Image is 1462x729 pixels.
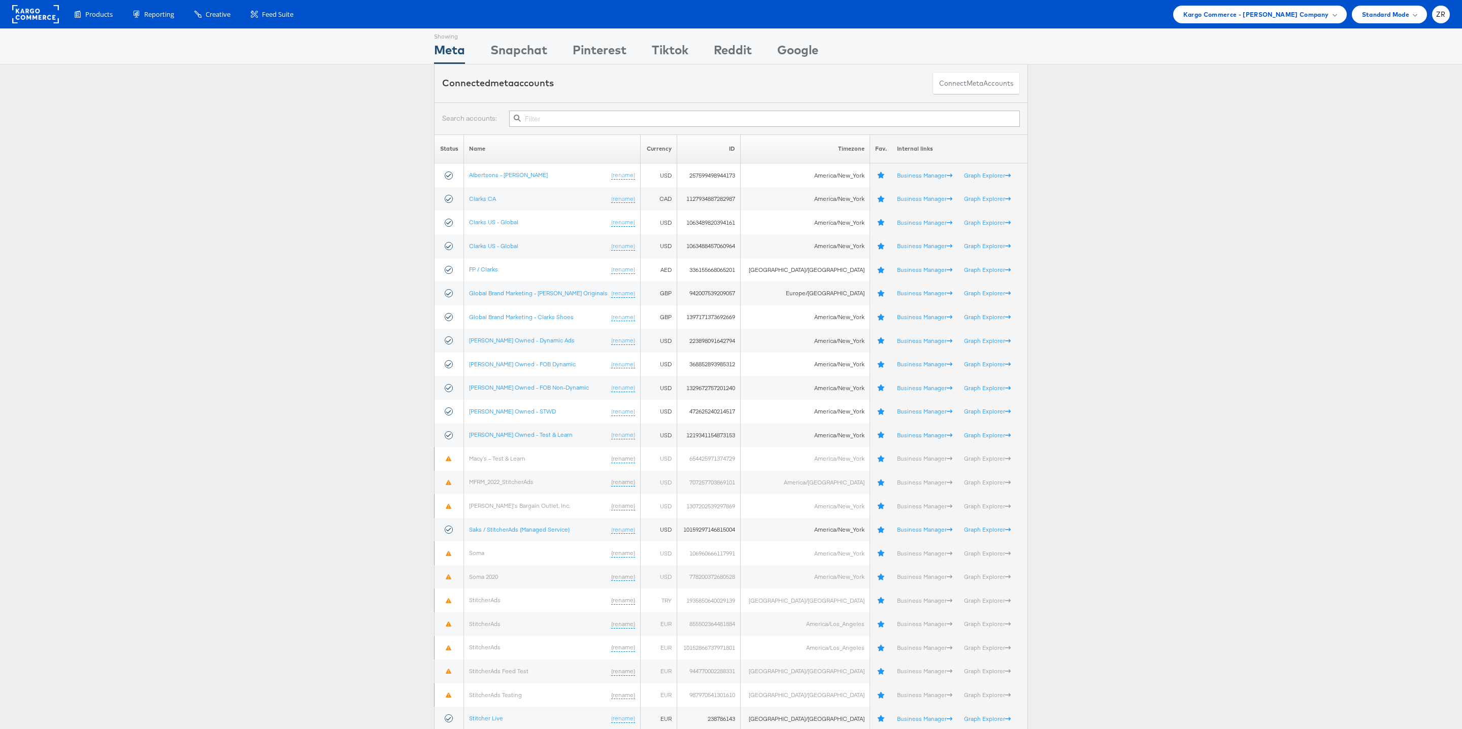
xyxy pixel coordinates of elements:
[641,211,677,234] td: USD
[611,336,635,345] a: (rename)
[897,313,952,321] a: Business Manager
[611,360,635,369] a: (rename)
[964,242,1011,250] a: Graph Explorer
[964,715,1011,722] a: Graph Explorer
[964,455,1011,462] a: Graph Explorer
[611,431,635,439] a: (rename)
[509,111,1020,127] input: Filter
[677,565,741,589] td: 778200372680528
[964,289,1011,297] a: Graph Explorer
[677,134,741,163] th: ID
[641,683,677,707] td: EUR
[741,400,870,424] td: America/New_York
[967,79,983,88] span: meta
[964,219,1011,226] a: Graph Explorer
[469,478,534,485] a: MFRM_2022_StitcherAds
[469,573,498,580] a: Soma 2020
[741,163,870,187] td: America/New_York
[741,612,870,636] td: America/Los_Angeles
[469,526,570,533] a: Saks / StitcherAds (Managed Service)
[469,431,573,438] a: [PERSON_NAME] Owned - Test & Learn
[611,620,635,629] a: (rename)
[641,234,677,258] td: USD
[741,329,870,353] td: America/New_York
[641,163,677,187] td: USD
[641,423,677,447] td: USD
[897,242,952,250] a: Business Manager
[897,384,952,392] a: Business Manager
[469,455,525,462] a: Macy’s – Test & Learn
[611,573,635,581] a: (rename)
[469,360,576,368] a: [PERSON_NAME] Owned - FOB Dynamic
[611,714,635,723] a: (rename)
[677,518,741,542] td: 10159297146815004
[611,171,635,180] a: (rename)
[611,526,635,534] a: (rename)
[897,289,952,297] a: Business Manager
[469,313,574,321] a: Global Brand Marketing - Clarks Shoes
[677,471,741,495] td: 707257703869101
[677,447,741,471] td: 654425971374729
[897,597,952,604] a: Business Manager
[434,29,465,41] div: Showing
[469,336,575,344] a: [PERSON_NAME] Owned - Dynamic Ads
[641,494,677,518] td: USD
[677,494,741,518] td: 1307202539297869
[741,659,870,683] td: [GEOGRAPHIC_DATA]/[GEOGRAPHIC_DATA]
[964,313,1011,321] a: Graph Explorer
[469,407,556,415] a: [PERSON_NAME] Owned - STWD
[611,313,635,322] a: (rename)
[641,518,677,542] td: USD
[611,407,635,416] a: (rename)
[897,478,952,486] a: Business Manager
[964,360,1011,368] a: Graph Explorer
[897,644,952,651] a: Business Manager
[897,691,952,699] a: Business Manager
[469,195,496,202] a: Clarks CA
[777,41,818,64] div: Google
[85,10,113,19] span: Products
[677,234,741,258] td: 1063488457060964
[262,10,293,19] span: Feed Suite
[897,549,952,557] a: Business Manager
[897,171,952,179] a: Business Manager
[677,400,741,424] td: 472625240214517
[641,353,677,376] td: USD
[964,691,1011,699] a: Graph Explorer
[641,282,677,305] td: GBP
[1436,11,1446,18] span: ZR
[573,41,626,64] div: Pinterest
[611,691,635,700] a: (rename)
[897,195,952,202] a: Business Manager
[897,431,952,439] a: Business Manager
[611,667,635,676] a: (rename)
[677,612,741,636] td: 855502364481884
[741,683,870,707] td: [GEOGRAPHIC_DATA]/[GEOGRAPHIC_DATA]
[469,171,548,179] a: Albertsons - [PERSON_NAME]
[1183,9,1329,20] span: Kargo Commerce - [PERSON_NAME] Company
[641,134,677,163] th: Currency
[741,234,870,258] td: America/New_York
[677,329,741,353] td: 223898091642794
[641,329,677,353] td: USD
[897,573,952,580] a: Business Manager
[964,384,1011,392] a: Graph Explorer
[641,565,677,589] td: USD
[641,305,677,329] td: GBP
[897,266,952,273] a: Business Manager
[741,565,870,589] td: America/New_York
[964,597,1011,604] a: Graph Explorer
[964,573,1011,580] a: Graph Explorer
[469,620,501,628] a: StitcherAds
[611,596,635,605] a: (rename)
[741,588,870,612] td: [GEOGRAPHIC_DATA]/[GEOGRAPHIC_DATA]
[964,431,1011,439] a: Graph Explorer
[897,360,952,368] a: Business Manager
[964,337,1011,344] a: Graph Explorer
[641,471,677,495] td: USD
[677,163,741,187] td: 257599498944173
[641,447,677,471] td: USD
[611,218,635,227] a: (rename)
[469,218,518,226] a: Clarks US - Global
[897,715,952,722] a: Business Manager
